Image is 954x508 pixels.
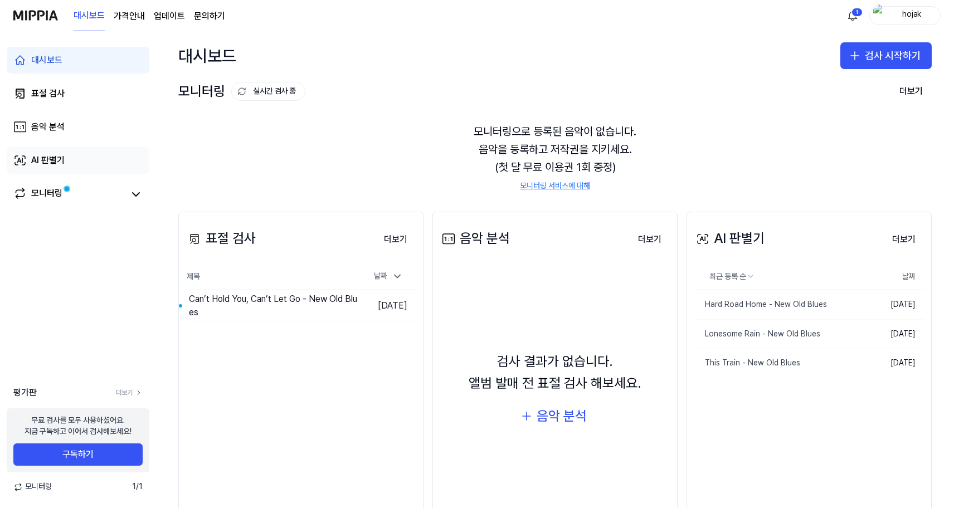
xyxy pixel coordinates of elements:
[694,349,860,378] a: This Train - New Old Blues
[694,299,827,310] div: Hard Road Home - New Old Blues
[31,187,62,202] div: 모니터링
[694,320,860,349] a: Lonesome Rain - New Old Blues
[189,292,359,319] div: Can’t Hold You, Can’t Let Go - New Old Blues
[359,290,417,322] td: [DATE]
[13,481,52,492] span: 모니터링
[178,109,932,205] div: 모니터링으로 등록된 음악이 없습니다. 음악을 등록하고 저작권을 지키세요. (첫 달 무료 이용권 1회 증정)
[154,9,185,23] a: 업데이트
[890,80,932,102] button: 더보기
[869,6,941,25] button: profilehojak
[440,228,510,249] div: 음악 분석
[890,9,933,21] div: hojak
[194,9,225,23] a: 문의하기
[844,7,861,25] button: 알림1
[7,47,149,74] a: 대시보드
[846,9,859,22] img: 알림
[694,358,800,369] div: This Train - New Old Blues
[31,154,65,167] div: AI 판별기
[369,267,407,285] div: 날짜
[31,120,65,134] div: 음악 분석
[375,227,416,251] a: 더보기
[186,263,359,290] th: 제목
[186,228,256,249] div: 표절 검사
[873,4,887,27] img: profile
[860,290,924,320] td: [DATE]
[537,406,587,427] div: 음악 분석
[13,187,125,202] a: 모니터링
[7,80,149,107] a: 표절 검사
[178,81,305,102] div: 모니터링
[74,1,105,31] a: 대시보드
[694,329,820,340] div: Lonesome Rain - New Old Blues
[13,386,37,399] span: 평가판
[851,8,863,17] div: 1
[694,290,860,319] a: Hard Road Home - New Old Blues
[469,351,641,394] div: 검사 결과가 없습니다. 앨범 발매 전 표절 검사 해보세요.
[520,180,590,192] a: 모니터링 서비스에 대해
[25,415,132,437] div: 무료 검사를 모두 사용하셨어요. 지금 구독하고 이어서 검사해보세요!
[31,53,62,67] div: 대시보드
[840,42,932,69] button: 검사 시작하기
[178,42,236,69] div: 대시보드
[629,227,670,251] a: 더보기
[860,319,924,349] td: [DATE]
[629,228,670,251] button: 더보기
[860,349,924,378] td: [DATE]
[860,263,924,290] th: 날짜
[132,481,143,492] span: 1 / 1
[116,388,143,398] a: 더보기
[7,147,149,174] a: AI 판별기
[231,82,305,101] button: 실시간 검사 중
[31,87,65,100] div: 표절 검사
[375,228,416,251] button: 더보기
[694,228,765,249] div: AI 판별기
[883,228,924,251] button: 더보기
[883,227,924,251] a: 더보기
[13,443,143,466] button: 구독하기
[114,9,145,23] a: 가격안내
[7,114,149,140] a: 음악 분석
[512,403,598,429] button: 음악 분석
